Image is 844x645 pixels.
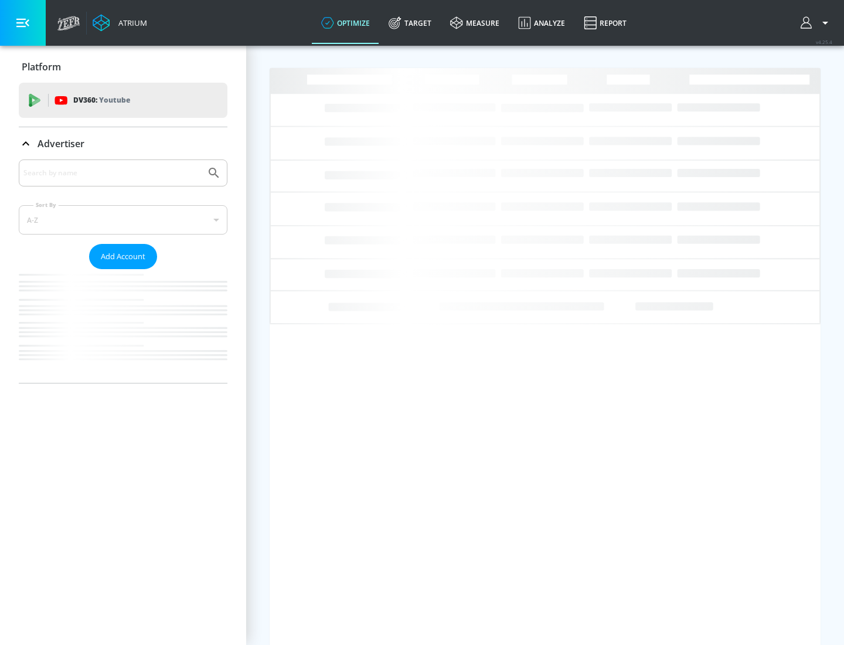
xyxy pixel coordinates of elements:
p: DV360: [73,94,130,107]
div: A-Z [19,205,227,235]
a: measure [441,2,509,44]
button: Add Account [89,244,157,269]
p: Youtube [99,94,130,106]
div: Platform [19,50,227,83]
span: v 4.25.4 [816,39,832,45]
div: Advertiser [19,127,227,160]
a: optimize [312,2,379,44]
a: Analyze [509,2,574,44]
div: Advertiser [19,159,227,383]
a: Atrium [93,14,147,32]
nav: list of Advertiser [19,269,227,383]
p: Platform [22,60,61,73]
div: DV360: Youtube [19,83,227,118]
a: Report [574,2,636,44]
div: Atrium [114,18,147,28]
span: Add Account [101,250,145,263]
a: Target [379,2,441,44]
input: Search by name [23,165,201,181]
label: Sort By [33,201,59,209]
p: Advertiser [38,137,84,150]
